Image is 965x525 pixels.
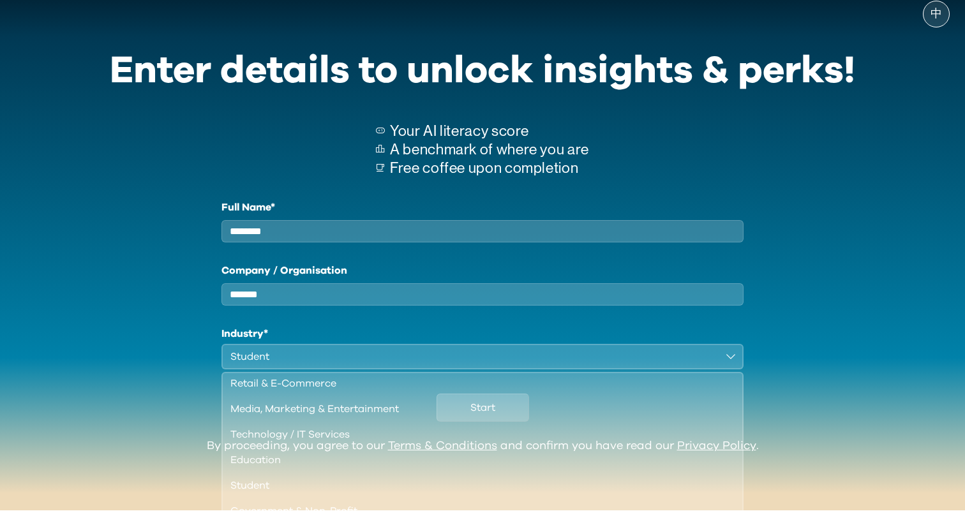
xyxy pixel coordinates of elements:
div: Enter details to unlock insights & perks! [110,40,855,101]
p: A benchmark of where you are [390,140,589,159]
div: Technology / IT Services [230,427,719,442]
h1: Industry* [221,326,744,341]
label: Full Name* [221,200,744,215]
div: Media, Marketing & Entertainment [230,401,719,417]
button: Student [221,344,744,369]
div: Education [230,452,719,468]
p: Free coffee upon completion [390,159,589,177]
span: 中 [931,8,942,20]
label: Company / Organisation [221,263,744,278]
ul: Student [221,372,744,525]
div: By proceeding, you agree to our and confirm you have read our . [207,440,759,454]
div: Retail & E-Commerce [230,376,719,391]
div: Government & Non-Profit [230,503,719,519]
p: Your AI literacy score [390,122,589,140]
div: Student [230,478,719,493]
div: Student [230,349,717,364]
